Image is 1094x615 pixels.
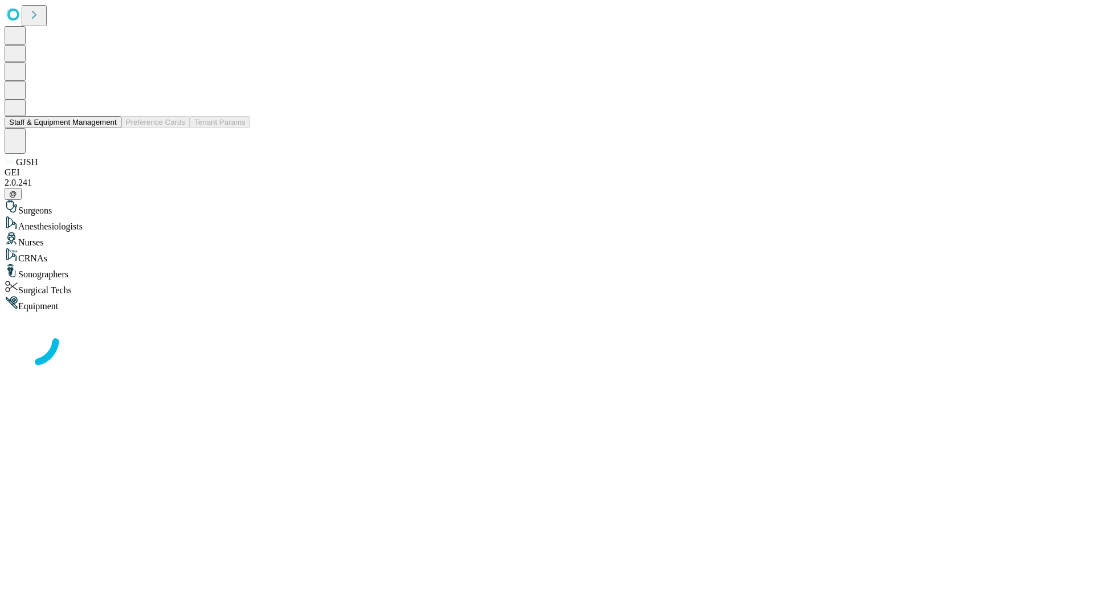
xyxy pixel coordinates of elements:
[121,116,190,128] button: Preference Cards
[5,248,1089,264] div: CRNAs
[16,157,38,167] span: GJSH
[190,116,250,128] button: Tenant Params
[5,188,22,200] button: @
[5,116,121,128] button: Staff & Equipment Management
[5,232,1089,248] div: Nurses
[5,167,1089,178] div: GEI
[9,190,17,198] span: @
[5,200,1089,216] div: Surgeons
[5,280,1089,296] div: Surgical Techs
[5,296,1089,311] div: Equipment
[5,216,1089,232] div: Anesthesiologists
[5,264,1089,280] div: Sonographers
[5,178,1089,188] div: 2.0.241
